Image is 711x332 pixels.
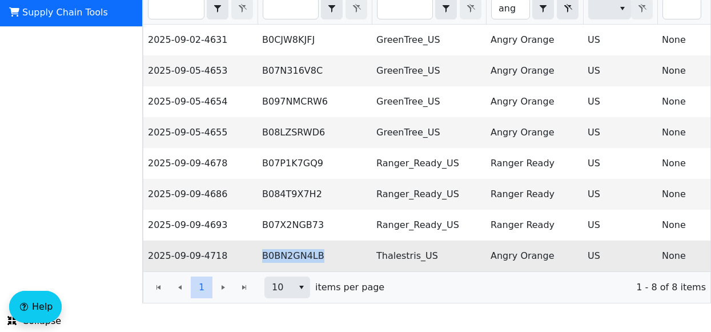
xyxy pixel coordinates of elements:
[9,3,108,22] span: Supply Chain Tools
[258,148,372,179] td: B07P1K7GQ9
[486,25,583,55] td: Angry Orange
[372,179,486,210] td: Ranger_Ready_US
[143,55,258,86] td: 2025-09-05-4653
[258,86,372,117] td: B097NMCRW6
[583,179,657,210] td: US
[258,241,372,271] td: B0BN2GN4LB
[486,241,583,271] td: Angry Orange
[583,86,657,117] td: US
[143,210,258,241] td: 2025-09-09-4693
[191,277,212,298] button: Page 1
[143,25,258,55] td: 2025-09-02-4631
[143,241,258,271] td: 2025-09-09-4718
[583,148,657,179] td: US
[486,55,583,86] td: Angry Orange
[258,179,372,210] td: B084T9X7H2
[486,117,583,148] td: Angry Orange
[258,117,372,148] td: B08LZSRWD6
[143,179,258,210] td: 2025-09-09-4686
[264,277,310,298] span: Page size
[583,241,657,271] td: US
[372,210,486,241] td: Ranger_Ready_US
[7,314,61,328] span: Collapse
[486,179,583,210] td: Ranger Ready
[486,210,583,241] td: Ranger Ready
[272,281,286,294] span: 10
[372,86,486,117] td: GreenTree_US
[199,281,204,294] span: 1
[143,117,258,148] td: 2025-09-05-4655
[583,55,657,86] td: US
[9,291,62,323] button: Help floatingactionbutton
[372,55,486,86] td: GreenTree_US
[372,241,486,271] td: Thalestris_US
[143,148,258,179] td: 2025-09-09-4678
[486,86,583,117] td: Angry Orange
[372,25,486,55] td: GreenTree_US
[393,281,706,294] span: 1 - 8 of 8 items
[372,148,486,179] td: Ranger_Ready_US
[143,271,710,303] div: Page 1 of 1
[315,281,384,294] span: items per page
[293,277,310,298] button: select
[143,86,258,117] td: 2025-09-05-4654
[583,117,657,148] td: US
[32,300,53,314] span: Help
[583,210,657,241] td: US
[372,117,486,148] td: GreenTree_US
[486,148,583,179] td: Ranger Ready
[583,25,657,55] td: US
[258,55,372,86] td: B07N316V8C
[258,25,372,55] td: B0CJW8KJFJ
[258,210,372,241] td: B07X2NGB73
